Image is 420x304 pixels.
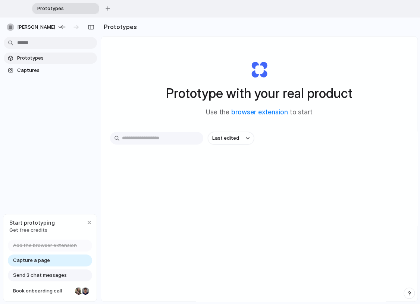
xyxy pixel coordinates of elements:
span: Prototypes [34,5,87,12]
span: Book onboarding call [13,287,72,295]
button: Last edited [208,132,254,145]
a: Captures [4,65,97,76]
span: Start prototyping [9,219,55,227]
div: Nicole Kubica [74,286,83,295]
span: Add the browser extension [13,242,77,249]
div: Prototypes [32,3,99,14]
span: Use the to start [206,108,313,117]
h1: Prototype with your real product [166,83,352,103]
div: Christian Iacullo [81,286,90,295]
span: Prototypes [17,54,94,62]
a: browser extension [231,108,288,116]
a: Prototypes [4,53,97,64]
span: Capture a page [13,257,50,264]
button: [PERSON_NAME] [4,21,67,33]
span: [PERSON_NAME] [17,23,55,31]
span: Captures [17,67,94,74]
span: Get free credits [9,227,55,234]
h2: Prototypes [101,22,137,31]
span: Send 3 chat messages [13,272,67,279]
span: Last edited [212,134,239,142]
a: Book onboarding call [8,285,92,297]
